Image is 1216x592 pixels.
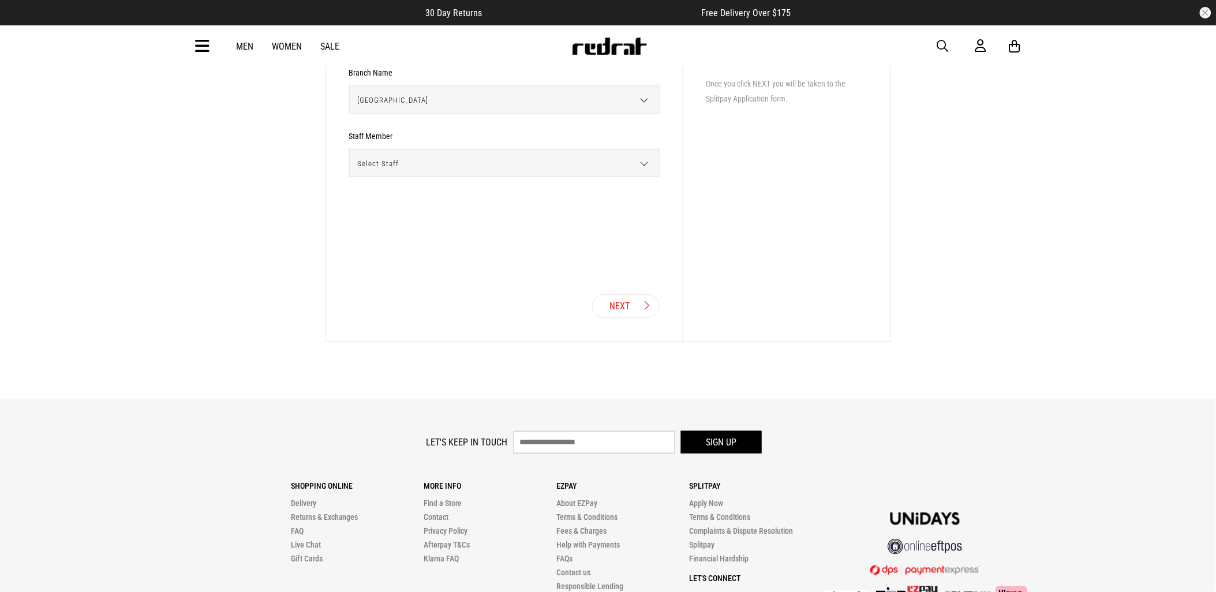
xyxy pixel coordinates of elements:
p: Splitpay [689,481,822,490]
a: Delivery [291,499,316,508]
a: Returns & Exchanges [291,512,358,522]
label: Let's keep in touch [426,437,508,448]
span: 30 Day Returns [426,8,482,18]
a: Responsible Lending [556,582,623,591]
span: [GEOGRAPHIC_DATA] [350,86,651,114]
a: Privacy Policy [424,526,467,535]
h3: Branch Name [349,68,393,77]
img: Unidays [891,512,960,525]
a: Splitpay [689,540,714,549]
a: Financial Hardship [689,554,749,563]
a: Sale [321,41,340,52]
a: Live Chat [291,540,321,549]
img: Redrat logo [571,38,648,55]
span: Select Staff [350,149,651,178]
h3: Staff Member [349,132,393,141]
li: Once you click NEXT you will be taken to the Splitpay Application form. [706,77,867,106]
a: FAQs [556,554,573,563]
a: Gift Cards [291,554,323,563]
a: About EZPay [556,499,597,508]
a: Women [272,41,302,52]
button: Open LiveChat chat widget [9,5,44,39]
a: Fees & Charges [556,526,607,535]
p: Let's Connect [689,574,822,583]
a: Complaints & Dispute Resolution [689,526,793,535]
span: Free Delivery Over $175 [702,8,791,18]
a: Men [237,41,254,52]
p: Shopping Online [291,481,424,490]
a: Apply Now [689,499,723,508]
a: Contact [424,512,448,522]
a: Contact us [556,568,590,577]
a: Terms & Conditions [689,512,750,522]
button: Next [592,294,660,318]
a: Afterpay T&Cs [424,540,470,549]
img: DPS [870,565,980,575]
button: Sign up [681,431,762,454]
a: FAQ [291,526,304,535]
a: Help with Payments [556,540,620,549]
a: Find a Store [424,499,462,508]
img: online eftpos [888,539,963,554]
p: More Info [424,481,556,490]
a: Terms & Conditions [556,512,618,522]
a: Klarna FAQ [424,554,459,563]
iframe: Customer reviews powered by Trustpilot [506,7,679,18]
p: Ezpay [556,481,689,490]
